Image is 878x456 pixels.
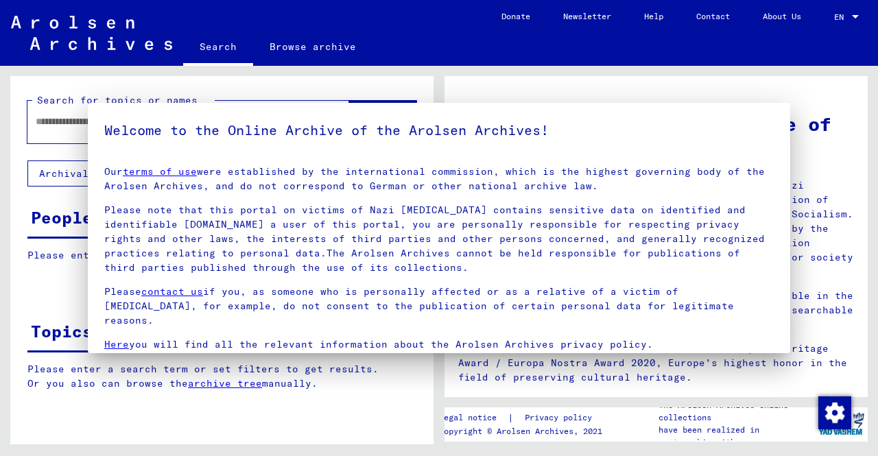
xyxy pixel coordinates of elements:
[104,165,774,193] p: Our were established by the international commission, which is the highest governing body of the ...
[104,119,774,141] h5: Welcome to the Online Archive of the Arolsen Archives!
[141,285,203,298] a: contact us
[818,396,851,429] img: Change consent
[104,338,129,350] a: Here
[123,165,197,178] a: terms of use
[104,203,774,275] p: Please note that this portal on victims of Nazi [MEDICAL_DATA] contains sensitive data on identif...
[818,396,851,429] div: Change consent
[104,285,774,328] p: Please if you, as someone who is personally affected or as a relative of a victim of [MEDICAL_DAT...
[104,337,774,352] p: you will find all the relevant information about the Arolsen Archives privacy policy.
